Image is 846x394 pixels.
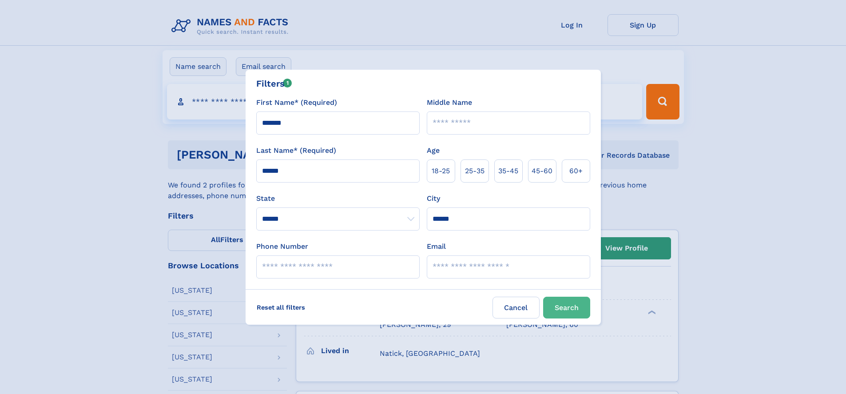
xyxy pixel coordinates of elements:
[427,241,446,252] label: Email
[256,97,337,108] label: First Name* (Required)
[432,166,450,176] span: 18‑25
[251,297,311,318] label: Reset all filters
[493,297,540,318] label: Cancel
[569,166,583,176] span: 60+
[465,166,485,176] span: 25‑35
[543,297,590,318] button: Search
[427,193,440,204] label: City
[256,77,292,90] div: Filters
[256,145,336,156] label: Last Name* (Required)
[427,145,440,156] label: Age
[256,241,308,252] label: Phone Number
[498,166,518,176] span: 35‑45
[532,166,552,176] span: 45‑60
[256,193,420,204] label: State
[427,97,472,108] label: Middle Name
